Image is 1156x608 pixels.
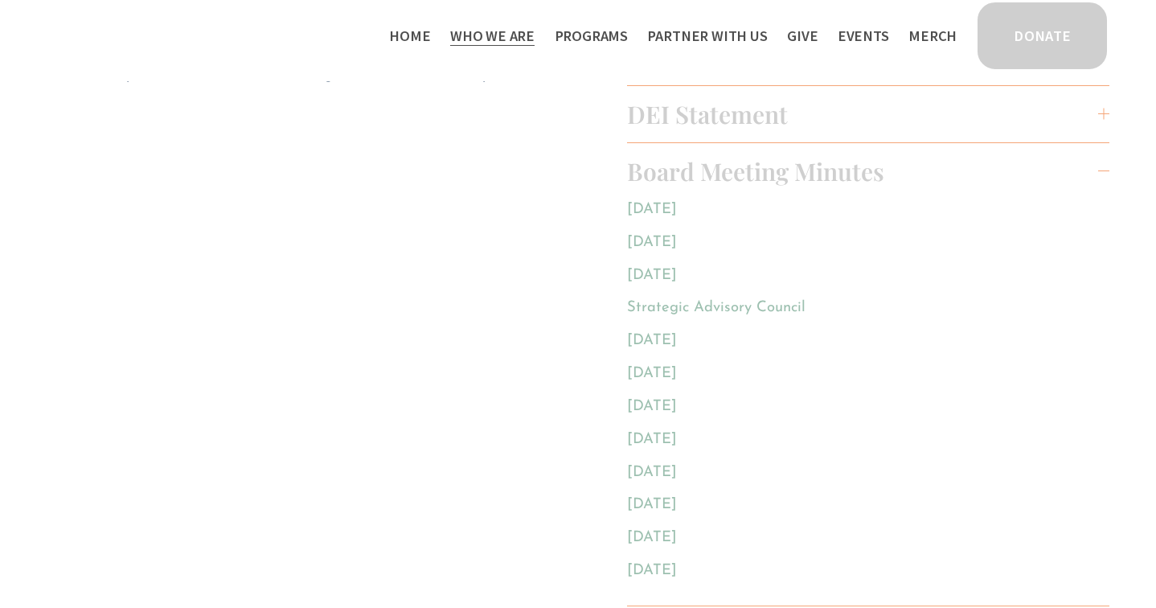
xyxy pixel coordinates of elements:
a: Strategic Advisory Council [627,300,806,315]
a: [DATE] [627,235,677,250]
a: folder dropdown [450,23,535,49]
a: [DATE] [627,530,677,545]
a: Home [389,23,430,49]
span: Who We Are [450,24,535,48]
a: [DATE] [627,432,677,447]
a: [DATE] [627,268,677,283]
a: folder dropdown [555,23,629,49]
span: Partner With Us [647,24,767,48]
a: Give [787,23,818,49]
a: Events [838,23,889,49]
span: DEI Statement [627,98,1098,130]
a: [DATE] [627,399,677,414]
a: [DATE] [627,202,677,217]
button: Board Meeting Minutes [627,143,1109,199]
a: [DATE] [627,497,677,512]
span: Board Meeting Minutes [627,155,1098,187]
a: folder dropdown [647,23,767,49]
a: [DATE] [627,333,677,348]
a: [DATE] [627,465,677,480]
a: [DATE] [627,366,677,381]
a: [DATE] [627,563,677,578]
span: Programs [555,24,629,48]
div: Board Meeting Minutes [627,199,1109,606]
button: DEI Statement [627,86,1109,142]
a: Merch [908,23,957,49]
